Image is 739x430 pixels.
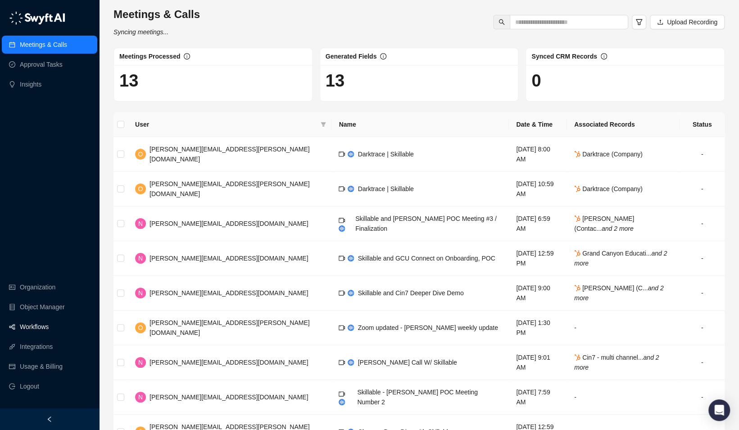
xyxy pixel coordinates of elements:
span: Darktrace | Skillable [358,151,413,158]
td: - [680,172,725,206]
span: User [135,119,317,129]
a: Approval Tasks [20,55,63,73]
div: Open Intercom Messenger [708,399,730,421]
img: logo-05li4sbe.png [9,11,65,25]
td: [DATE] 7:59 AM [509,380,567,415]
span: O [138,323,143,333]
span: [PERSON_NAME][EMAIL_ADDRESS][PERSON_NAME][DOMAIN_NAME] [150,319,310,336]
span: video-camera [339,186,345,192]
span: [PERSON_NAME][EMAIL_ADDRESS][DOMAIN_NAME] [150,359,308,366]
td: - [680,311,725,345]
span: O [138,184,143,194]
td: - [680,206,725,241]
span: Zoom updated - [PERSON_NAME] weekly update [358,324,498,331]
i: and 2 more [574,250,667,267]
span: left [46,416,53,422]
a: Workflows [20,318,49,336]
span: filter [321,122,326,127]
span: N [138,392,143,402]
span: [PERSON_NAME] (Contac... [574,215,634,232]
td: [DATE] 8:00 AM [509,137,567,172]
span: N [138,357,143,367]
td: [DATE] 10:59 AM [509,172,567,206]
button: Upload Recording [650,15,725,29]
span: info-circle [601,53,607,59]
th: Date & Time [509,112,567,137]
span: video-camera [339,255,345,261]
span: info-circle [380,53,386,59]
i: Syncing meetings... [113,28,168,36]
i: and 2 more [574,354,659,371]
span: Skillable and Cin7 Deeper Dive Demo [358,289,463,297]
span: Generated Fields [326,53,377,60]
span: Skillable and [PERSON_NAME] POC Meeting #3 / Finalization [355,215,497,232]
span: [PERSON_NAME][EMAIL_ADDRESS][PERSON_NAME][DOMAIN_NAME] [150,180,310,197]
span: [PERSON_NAME][EMAIL_ADDRESS][DOMAIN_NAME] [150,289,308,297]
h3: Meetings & Calls [113,7,200,22]
a: Object Manager [20,298,65,316]
span: [PERSON_NAME] Call W/ Skillable [358,359,457,366]
td: [DATE] 9:00 AM [509,276,567,311]
span: video-camera [339,151,345,157]
span: Meetings Processed [119,53,180,60]
span: video-camera [339,290,345,296]
span: video-camera [339,325,345,331]
td: - [680,241,725,276]
span: N [138,253,143,263]
span: Logout [20,377,39,395]
img: chorus-BBBF9yxZ.png [348,186,354,192]
span: info-circle [184,53,190,59]
span: video-camera [339,391,345,397]
span: Skillable and GCU Connect on Onboarding, POC [358,255,495,262]
a: Insights [20,75,41,93]
td: [DATE] 6:59 AM [509,206,567,241]
td: - [567,380,680,415]
span: [PERSON_NAME][EMAIL_ADDRESS][DOMAIN_NAME] [150,220,308,227]
span: Skillable - [PERSON_NAME] POC Meeting Number 2 [357,389,478,406]
img: chorus-BBBF9yxZ.png [348,151,354,157]
span: Synced CRM Records [531,53,597,60]
span: Darktrace | Skillable [358,185,413,192]
img: chorus-BBBF9yxZ.png [339,399,345,405]
span: filter [319,118,328,131]
img: chorus-BBBF9yxZ.png [348,359,354,366]
span: [PERSON_NAME][EMAIL_ADDRESS][DOMAIN_NAME] [150,393,308,401]
span: Cin7 - multi channel... [574,354,659,371]
a: Usage & Billing [20,357,63,375]
span: Upload Recording [667,17,717,27]
span: [PERSON_NAME][EMAIL_ADDRESS][PERSON_NAME][DOMAIN_NAME] [150,146,310,163]
td: - [680,276,725,311]
img: chorus-BBBF9yxZ.png [348,255,354,261]
td: - [567,311,680,345]
span: Grand Canyon Educati... [574,250,667,267]
span: N [138,219,143,229]
i: and 2 more [602,225,634,232]
span: video-camera [339,359,345,366]
img: chorus-BBBF9yxZ.png [348,290,354,296]
span: search [499,19,505,25]
a: Meetings & Calls [20,36,67,54]
span: logout [9,383,15,389]
span: Darktrace (Company) [574,185,643,192]
h1: 13 [326,70,513,91]
span: O [138,149,143,159]
th: Status [680,112,725,137]
th: Name [331,112,509,137]
span: filter [635,18,643,26]
td: - [680,380,725,415]
span: upload [657,19,663,25]
a: Organization [20,278,55,296]
h1: 0 [531,70,719,91]
span: [PERSON_NAME] (C... [574,284,663,302]
img: chorus-BBBF9yxZ.png [339,225,345,232]
span: Darktrace (Company) [574,151,643,158]
img: chorus-BBBF9yxZ.png [348,325,354,331]
span: video-camera [339,217,345,224]
td: [DATE] 1:30 PM [509,311,567,345]
th: Associated Records [567,112,680,137]
span: N [138,288,143,298]
a: Integrations [20,338,53,356]
td: - [680,137,725,172]
h1: 13 [119,70,307,91]
span: [PERSON_NAME][EMAIL_ADDRESS][DOMAIN_NAME] [150,255,308,262]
